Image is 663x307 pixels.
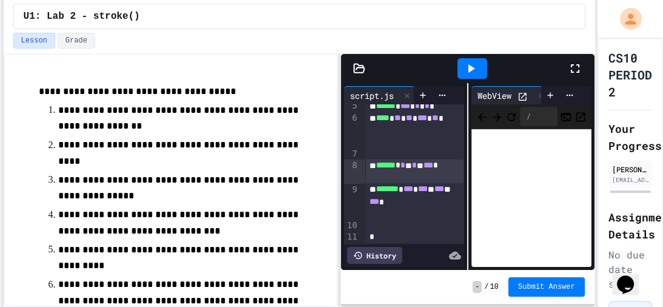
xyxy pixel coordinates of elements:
[473,281,482,293] span: -
[520,107,557,126] div: /
[607,5,645,33] div: My Account
[347,247,402,264] div: History
[490,282,499,292] span: 10
[612,258,651,295] iframe: chat widget
[58,33,95,49] button: Grade
[344,112,359,148] div: 6
[24,9,140,24] span: U1: Lab 2 - stroke()
[471,89,517,102] div: WebView
[344,160,359,183] div: 8
[518,282,575,292] span: Submit Answer
[471,86,549,104] div: WebView
[344,231,359,243] div: 11
[344,100,359,112] div: 5
[491,109,503,124] span: Forward
[608,248,652,291] div: No due date set
[505,109,517,124] button: Refresh
[560,109,572,124] button: Console
[344,148,359,160] div: 7
[574,109,587,124] button: Open in new tab
[612,175,648,184] div: [EMAIL_ADDRESS][DOMAIN_NAME]
[471,129,591,268] iframe: Web Preview
[476,109,488,124] span: Back
[344,184,359,220] div: 9
[484,282,488,292] span: /
[612,164,648,175] div: [PERSON_NAME]
[344,220,359,232] div: 10
[608,209,652,243] h2: Assignment Details
[344,86,415,104] div: script.js
[344,89,400,102] div: script.js
[508,277,585,297] button: Submit Answer
[608,120,652,154] h2: Your Progress
[608,49,652,100] h1: CS10 PERIOD 2
[13,33,55,49] button: Lesson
